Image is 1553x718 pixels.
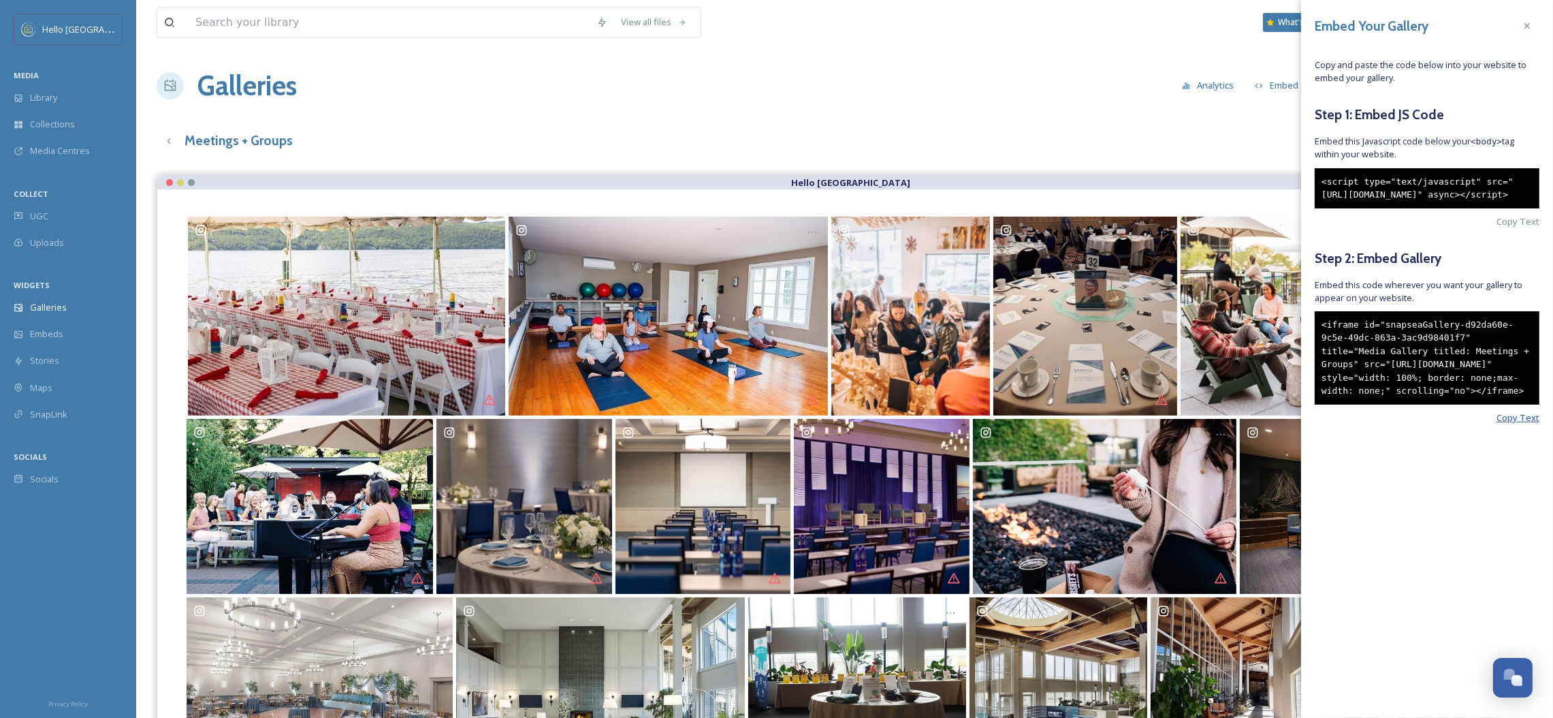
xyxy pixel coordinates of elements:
span: Embed this code wherever you want your gallery to appear on your website. [1315,279,1539,305]
h3: Embed Your Gallery [1315,16,1428,36]
img: images.png [22,22,35,36]
span: Embeds [30,328,63,341]
span: Collections [30,118,75,131]
a: Opens media popup. Media description: a1972de8-57cc-6df8-d1a5-2837cc4b1b33.jpg. [507,217,830,415]
span: MEDIA [14,70,39,80]
span: COLLECT [14,189,48,199]
span: Copy Text [1496,215,1539,228]
div: <script type="text/javascript" src="[URL][DOMAIN_NAME]" async></script> [1315,168,1539,208]
input: Search your library [189,7,590,37]
div: <iframe id="snapseaGallery-d92da60e-9c5e-49dc-863a-3ac9d98401f7" title="Media Gallery titled: Mee... [1315,311,1539,405]
span: Hello [GEOGRAPHIC_DATA] [42,22,152,35]
a: Opens media popup. Media description: 2398d1c9-0bb0-31a6-3306-9582f22256b1.jpg. [1179,217,1341,415]
span: Uploads [30,236,64,249]
a: Opens media popup. Media description: 2389590a-a9a1-8c59-eec7-6c1b36e8354d.jpg. [434,419,613,595]
a: Galleries [197,65,297,106]
a: Opens media popup. Media description: 6f1b8a66-556e-44b2-dec1-ab954221fc7b.jpg. [992,217,1179,415]
span: Embed this Javascript code below your tag within your website. [1315,135,1539,161]
span: Copy Text [1496,411,1539,424]
a: View all files [614,9,694,35]
span: Copy and paste the code below into your website to embed your gallery. [1315,59,1539,84]
strong: Hello [GEOGRAPHIC_DATA] [791,176,910,189]
a: Opens media popup. Media description: 59545534-44ed-97fc-fee9-94f43ac00cf2.jpg. [972,419,1238,595]
a: Opens media popup. Media description: 5a2a4067-7c30-883e-e7f1-e3d1b459c92e.jpg. [1238,419,1504,595]
button: Open Chat [1493,658,1533,698]
span: Galleries [30,301,67,314]
span: WIDGETS [14,280,50,290]
span: SnapLink [30,408,67,421]
h3: Meetings + Groups [185,131,293,151]
span: Privacy Policy [48,700,88,708]
span: <body> [1471,136,1502,146]
a: What's New [1263,13,1331,32]
span: Stories [30,354,59,367]
span: UGC [30,210,48,223]
a: Opens media popup. Media description: 5f25f649-9fb4-6bfa-b252-6fe81cc8550d.jpg. [187,217,507,415]
span: Library [30,91,57,104]
a: Opens media popup. Media description: de19d98e-c42a-8008-fe81-3cf0910d5578.jpg. [613,419,792,595]
span: Socials [30,473,59,486]
span: SOCIALS [14,452,47,462]
span: Maps [30,381,52,394]
span: Media Centres [30,144,90,157]
a: Opens media popup. Media description: b700f1af-ecb6-e42f-6c02-976ce03656ec.jpg. [185,419,435,595]
a: Opens media popup. Media description: b351b855-f0e6-3bc7-9fa9-bbb7dc55b248.jpg. [792,419,972,595]
button: Analytics [1175,72,1241,99]
a: Privacy Policy [48,695,88,711]
h5: Step 2: Embed Gallery [1315,249,1539,268]
a: Opens media popup. Media description: 5f831d04-7bc7-173c-2a73-9edc8a0031bc.jpg. [829,217,991,415]
h5: Step 1: Embed JS Code [1315,105,1539,125]
a: Analytics [1175,72,1248,99]
button: Embed [1248,72,1306,99]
